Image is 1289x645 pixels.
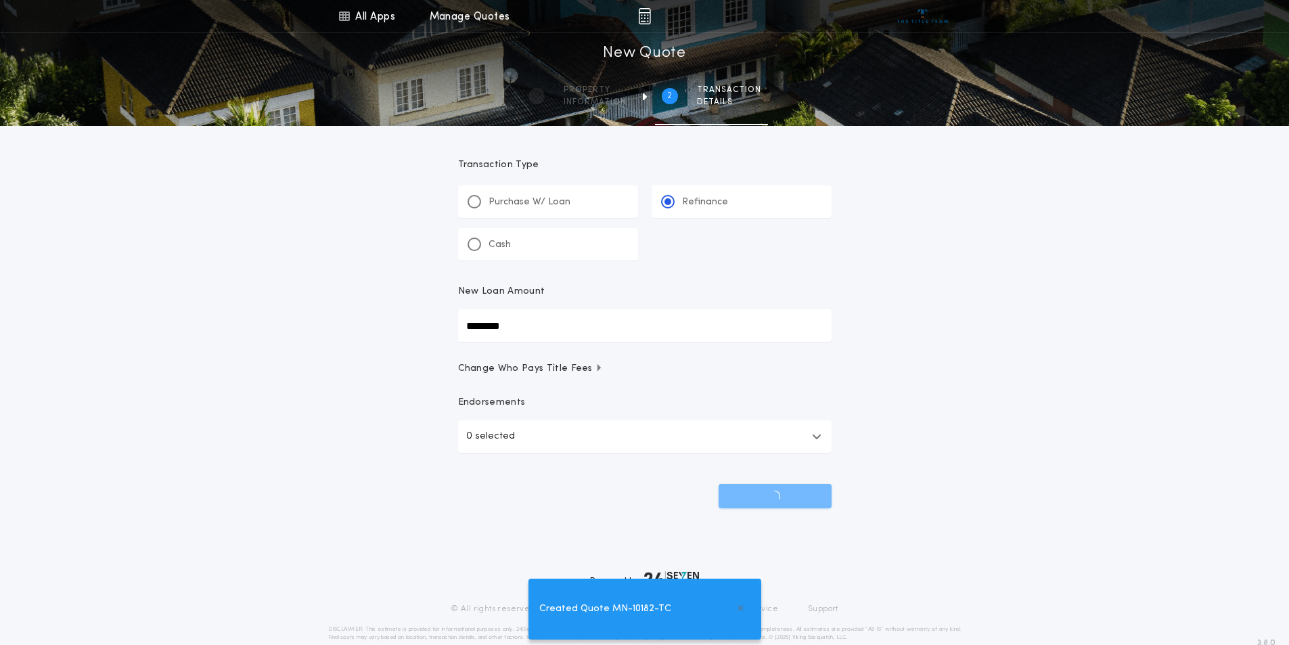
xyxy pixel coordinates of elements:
[603,43,685,64] h1: New Quote
[539,602,671,617] span: Created Quote MN-10182-TC
[458,396,832,409] p: Endorsements
[644,571,700,587] img: logo
[682,196,728,209] p: Refinance
[458,362,604,376] span: Change Who Pays Title Fees
[667,91,672,102] h2: 2
[458,158,832,172] p: Transaction Type
[458,362,832,376] button: Change Who Pays Title Fees
[458,420,832,453] button: 0 selected
[458,285,545,298] p: New Loan Amount
[564,97,627,108] span: information
[564,85,627,95] span: Property
[590,571,700,587] div: Powered by
[458,309,832,342] input: New Loan Amount
[489,196,570,209] p: Purchase W/ Loan
[897,9,948,23] img: vs-icon
[697,85,761,95] span: Transaction
[697,97,761,108] span: details
[638,8,651,24] img: img
[466,428,515,445] p: 0 selected
[489,238,511,252] p: Cash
